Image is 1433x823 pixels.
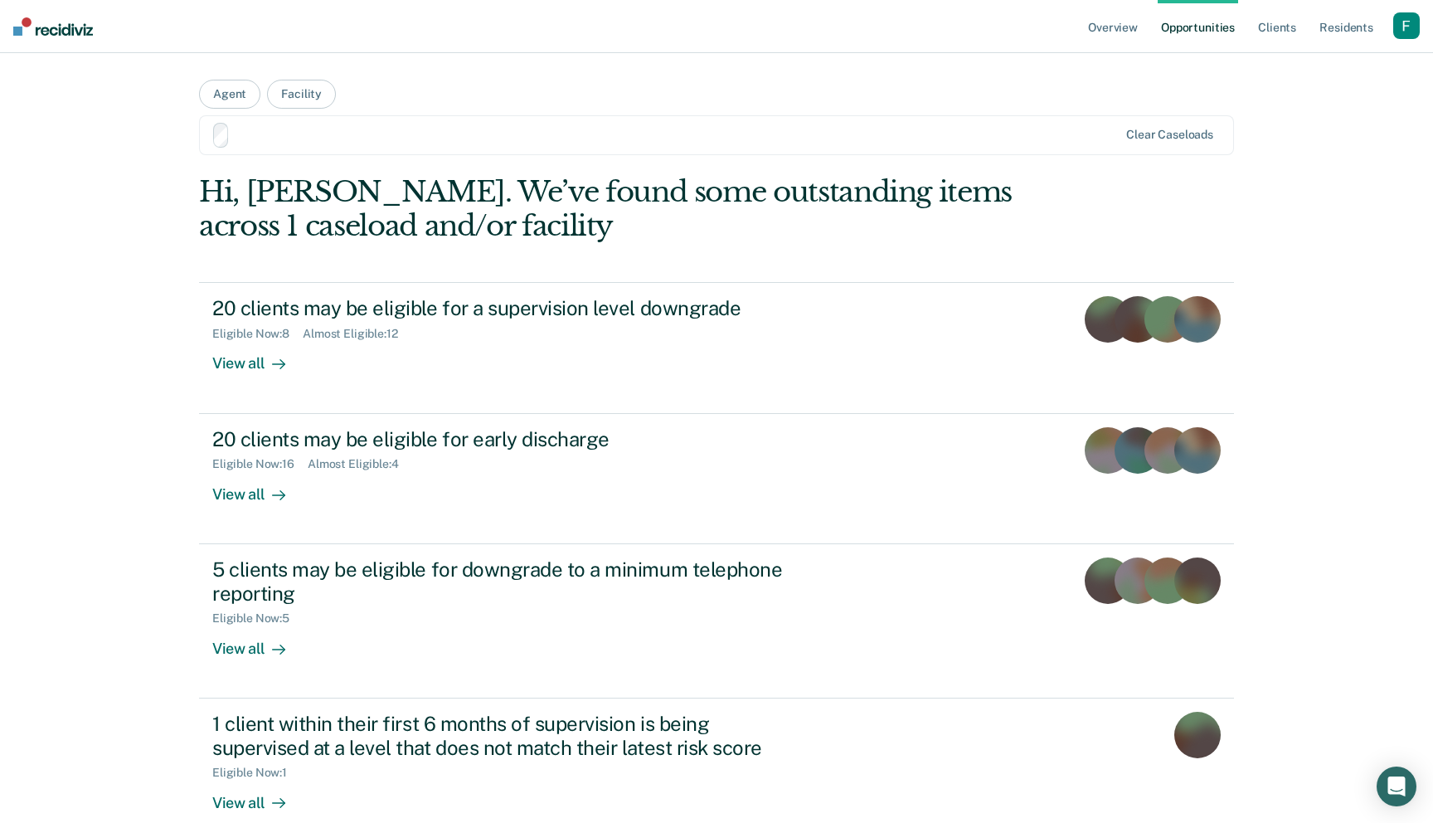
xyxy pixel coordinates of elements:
div: Open Intercom Messenger [1377,767,1416,806]
div: Clear caseloads [1126,128,1213,142]
div: Eligible Now : 8 [212,327,303,341]
div: 5 clients may be eligible for downgrade to a minimum telephone reporting [212,558,794,606]
a: 5 clients may be eligible for downgrade to a minimum telephone reportingEligible Now:5View all [199,544,1234,699]
div: 20 clients may be eligible for early discharge [212,427,794,451]
div: Eligible Now : 5 [212,611,303,626]
a: 20 clients may be eligible for early dischargeEligible Now:16Almost Eligible:4View all [199,414,1234,544]
div: Almost Eligible : 4 [308,457,412,471]
div: View all [212,471,305,504]
div: Eligible Now : 16 [212,457,308,471]
div: Hi, [PERSON_NAME]. We’ve found some outstanding items across 1 caseload and/or facility [199,175,1027,243]
button: Facility [267,80,336,109]
img: Recidiviz [13,17,93,36]
div: View all [212,341,305,373]
div: Almost Eligible : 12 [303,327,411,341]
a: 20 clients may be eligible for a supervision level downgradeEligible Now:8Almost Eligible:12View all [199,282,1234,413]
div: Eligible Now : 1 [212,766,300,780]
div: 1 client within their first 6 months of supervision is being supervised at a level that does not ... [212,712,794,760]
button: Agent [199,80,260,109]
div: 20 clients may be eligible for a supervision level downgrade [212,296,794,320]
div: View all [212,626,305,658]
div: View all [212,780,305,812]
